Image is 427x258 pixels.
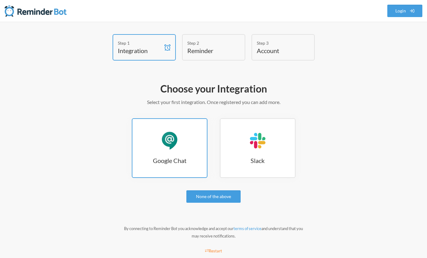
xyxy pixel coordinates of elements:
a: terms of service [234,226,261,231]
h4: Account [257,46,300,55]
div: Step 1 [118,40,161,46]
p: Select your first integration. Once registered you can add more. [34,98,394,106]
h4: Reminder [187,46,231,55]
div: Step 2 [187,40,231,46]
small: Restart [205,248,222,253]
h2: Choose your Integration [34,82,394,95]
h4: Integration [118,46,161,55]
a: Login [387,5,423,17]
small: By connecting to Reminder Bot you acknowledge and accept our and understand that you may receive ... [124,226,303,238]
h3: Slack [220,156,295,165]
img: Reminder Bot [5,5,67,17]
h3: Google Chat [132,156,207,165]
a: None of the above [186,190,241,203]
div: Step 3 [257,40,300,46]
